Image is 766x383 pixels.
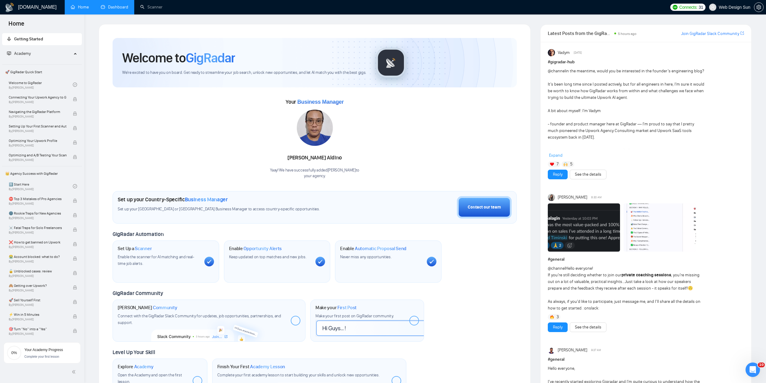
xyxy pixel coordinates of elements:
span: lock [73,285,77,290]
a: searchScanner [140,5,163,10]
a: See the details [575,171,601,178]
span: ❌ How to get banned on Upwork [9,239,67,245]
span: check-circle [73,83,77,87]
span: lock [73,199,77,203]
span: lock [73,329,77,333]
span: lock [73,111,77,116]
button: See the details [570,170,606,179]
strong: private coaching sessions [622,272,671,278]
span: Your Academy Progress [24,348,63,352]
span: By [PERSON_NAME] [9,144,67,147]
span: First Post [337,305,357,311]
span: 🙈 Getting over Upwork? [9,283,67,289]
span: GigRadar Community [113,290,163,297]
img: Vadym [548,49,555,56]
span: By [PERSON_NAME] [9,115,67,118]
span: Connects: [679,4,697,11]
span: 🚀 GigRadar Quick Start [3,66,81,78]
img: F09LBG3JBFD-Screenshot%202025-10-15%20at%2000.37.36.png [548,203,620,252]
img: Preet Patel [548,347,555,354]
span: By [PERSON_NAME] [9,303,67,307]
a: Reply [553,324,563,331]
a: dashboardDashboard [101,5,128,10]
span: lock [73,271,77,275]
a: homeHome [71,5,89,10]
a: export [740,30,744,36]
span: [PERSON_NAME] [558,347,587,353]
img: slackcommunity-bg.png [151,314,267,341]
span: 31 [699,4,703,11]
span: Never miss any opportunities. [340,254,391,259]
a: Join GigRadar Slack Community [681,30,739,37]
span: By [PERSON_NAME] [9,129,67,133]
span: [DATE] [574,50,582,55]
h1: Make your [315,305,357,311]
h1: Set Up a [118,246,152,252]
span: By [PERSON_NAME] [9,289,67,292]
span: setting [754,5,763,10]
span: Vadym [558,49,570,56]
span: Academy [14,51,31,56]
span: Your [286,99,344,105]
span: Level Up Your Skill [113,349,155,356]
span: Home [4,19,29,32]
span: 5 hours ago [618,32,637,36]
span: By [PERSON_NAME] [9,100,67,104]
span: By [PERSON_NAME] [9,274,67,278]
span: Optimizing Your Upwork Profile [9,138,67,144]
span: [PERSON_NAME] [558,194,587,201]
h1: Enable [340,246,406,252]
img: upwork-logo.png [673,5,678,10]
div: Contact our team [468,204,501,211]
span: 🎯 Turn “No” into a “Yes” [9,326,67,332]
span: lock [73,126,77,130]
span: Business Manager [185,196,228,203]
span: By [PERSON_NAME] [9,202,67,206]
span: Getting Started [14,36,43,42]
button: setting [754,2,764,12]
a: 1️⃣ Start HereBy[PERSON_NAME] [9,180,73,193]
span: Make your first post on GigRadar community. [315,313,394,319]
span: 3 [557,314,559,320]
img: F09LFRNEKCN-Screenshot%202025-10-14%20at%2021.09.45.png [624,203,696,252]
h1: # gigradar-hub [548,59,744,65]
img: ❤️ [550,162,554,166]
span: 🚀 Sell Yourself First [9,297,67,303]
div: [PERSON_NAME] Aldino [270,153,359,163]
span: lock [73,300,77,304]
a: Reply [553,171,563,178]
span: export [740,31,744,36]
span: Business Manager [297,99,344,105]
span: Set up your [GEOGRAPHIC_DATA] or [GEOGRAPHIC_DATA] Business Manager to access country-specific op... [118,206,354,212]
li: Getting Started [2,33,82,45]
span: lock [73,97,77,101]
span: user [711,5,715,9]
span: Connecting Your Upwork Agency to GigRadar [9,94,67,100]
span: lock [73,155,77,159]
span: ☠️ Fatal Traps for Solo Freelancers [9,225,67,231]
h1: # general [548,256,744,263]
span: Scanner [135,246,152,252]
h1: # general [548,356,744,363]
button: See the details [570,322,606,332]
span: By [PERSON_NAME] [9,231,67,234]
img: 🔥 [550,315,554,319]
span: 0% [7,351,21,355]
span: lock [73,228,77,232]
span: 🌚 Rookie Traps for New Agencies [9,210,67,216]
a: Welcome to GigRadarBy[PERSON_NAME] [9,78,73,91]
span: By [PERSON_NAME] [9,158,67,162]
span: Complete your first academy lesson to start building your skills and unlock new opportunities. [217,372,380,378]
span: By [PERSON_NAME] [9,245,67,249]
span: Connect with the GigRadar Slack Community for updates, job opportunities, partnerships, and support. [118,313,281,325]
span: 🙃 [688,286,693,291]
a: See the details [575,324,601,331]
img: gigradar-logo.png [376,48,406,78]
h1: Explore [118,364,154,370]
span: By [PERSON_NAME] [9,260,67,263]
span: Academy [134,364,154,370]
span: Latest Posts from the GigRadar Community [548,30,612,37]
span: Expand [549,153,563,158]
a: setting [754,5,764,10]
span: GigRadar Automation [113,231,163,237]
